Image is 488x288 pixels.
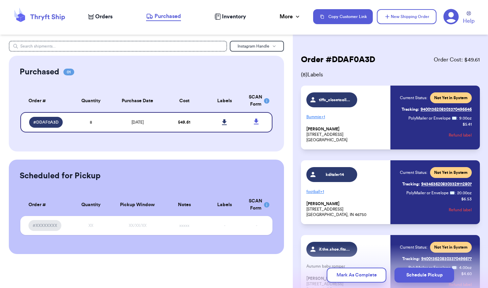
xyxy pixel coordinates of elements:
[461,196,472,202] p: $ 6.53
[204,90,245,112] th: Labels
[164,90,204,112] th: Cost
[230,41,284,52] button: Instagram Handle
[88,223,93,228] span: XX
[9,41,227,52] input: Search shipments...
[402,179,472,190] a: Tracking:9434636208303325112807
[111,90,164,112] th: Purchase Date
[224,223,225,228] span: -
[313,9,373,24] button: Copy Customer Link
[20,67,59,77] h2: Purchased
[215,13,246,21] a: Inventory
[408,116,457,120] span: PolyMailer or Envelope ✉️
[449,202,472,217] button: Refund label
[111,194,164,216] th: Pickup Window
[95,13,113,21] span: Orders
[463,17,474,25] span: Help
[306,111,386,122] p: Bummie
[457,190,472,196] span: 20.00 oz
[402,256,420,262] span: Tracking:
[434,95,468,101] span: Not Yet in System
[306,126,386,143] p: [STREET_ADDRESS] [GEOGRAPHIC_DATA]
[204,194,245,216] th: Labels
[306,201,340,206] span: [PERSON_NAME]
[33,120,59,125] span: # DDAF0A3D
[459,115,472,121] span: 9.00 oz
[402,253,472,264] a: Tracking:9400136208303370496677
[400,245,427,250] span: Current Status:
[455,190,456,196] span: :
[406,191,455,195] span: PolyMailer or Envelope ✉️
[394,268,454,283] button: Schedule Pickup
[463,11,474,25] a: Help
[33,223,57,228] span: #XXXXXXXX
[320,190,324,194] span: + 1
[249,94,264,108] div: SCAN Form
[71,90,111,112] th: Quantity
[449,128,472,143] button: Refund label
[402,181,420,187] span: Tracking:
[377,9,436,24] button: New Shipping Order
[434,170,468,175] span: Not Yet in System
[155,12,181,20] span: Purchased
[463,122,472,127] p: $ 5.41
[90,120,92,124] span: 8
[129,223,146,228] span: XX/XX/XX
[319,172,351,177] span: kditzler14
[402,107,419,112] span: Tracking:
[222,13,246,21] span: Inventory
[457,115,458,121] span: :
[146,12,181,21] a: Purchased
[249,198,264,212] div: SCAN Form
[306,186,386,197] p: football
[434,245,468,250] span: Not Yet in System
[319,97,351,103] span: tiffs_closetcollection
[20,170,101,181] h2: Scheduled for Pickup
[301,71,480,79] span: ( 8 ) Labels
[400,95,427,101] span: Current Status:
[301,54,375,65] h2: Order # DDAF0A3D
[327,268,386,283] button: Mark As Complete
[306,127,340,132] span: [PERSON_NAME]
[400,170,427,175] span: Current Status:
[321,115,325,119] span: + 1
[306,201,386,217] p: [STREET_ADDRESS] [GEOGRAPHIC_DATA], IN 46750
[280,13,301,21] div: More
[178,120,190,124] span: $ 49.61
[402,104,472,115] a: Tracking:9400136208303370496646
[20,90,71,112] th: Order #
[434,56,480,64] span: Order Cost: $ 49.61
[319,247,351,252] span: if.the.shoe.fits.thrift
[131,120,144,124] span: [DATE]
[88,13,113,21] a: Orders
[71,194,111,216] th: Quantity
[20,194,71,216] th: Order #
[256,223,257,228] span: -
[164,194,204,216] th: Notes
[63,69,74,75] span: 01
[179,223,189,228] span: xxxxx
[238,44,269,48] span: Instagram Handle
